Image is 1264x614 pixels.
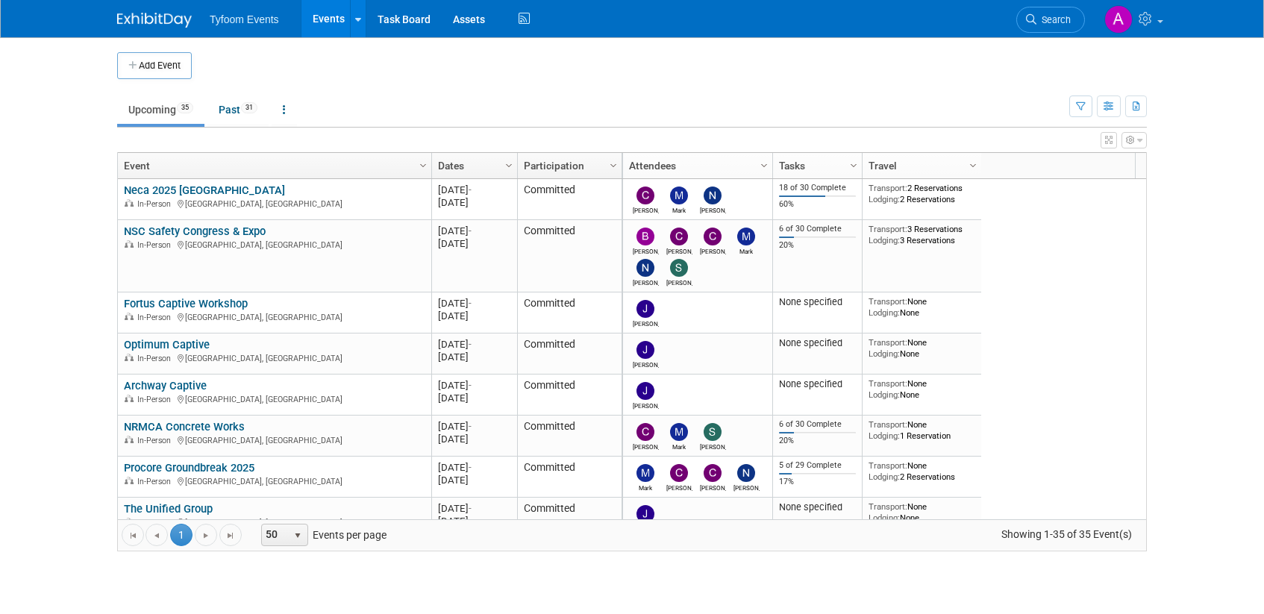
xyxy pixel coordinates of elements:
img: In-Person Event [125,436,134,443]
div: [GEOGRAPHIC_DATA], [GEOGRAPHIC_DATA] [124,351,425,364]
div: None None [869,378,976,400]
img: In-Person Event [125,199,134,207]
div: Chris Walker [700,245,726,255]
img: In-Person Event [125,477,134,484]
div: [DATE] [438,392,510,404]
a: Go to the first page [122,524,144,546]
a: Optimum Captive [124,338,210,351]
span: In-Person [137,199,175,209]
div: [DATE] [438,461,510,474]
img: Brandon Nelson [636,228,654,245]
a: Go to the next page [195,524,217,546]
span: Column Settings [758,160,770,172]
div: Mark Nelson [666,204,692,214]
img: Nathan Nelson [704,187,722,204]
span: Column Settings [607,160,619,172]
img: Corbin Nelson [670,464,688,482]
span: Go to the next page [200,530,212,542]
div: None None [869,296,976,318]
div: [DATE] [438,338,510,351]
div: 20% [779,436,857,446]
span: In-Person [137,436,175,445]
div: Nathan Nelson [733,482,760,492]
div: 3 Reservations 3 Reservations [869,224,976,245]
span: Lodging: [869,389,900,400]
td: Committed [517,333,622,375]
a: Column Settings [846,153,863,175]
div: [GEOGRAPHIC_DATA], [GEOGRAPHIC_DATA] [124,392,425,405]
span: 50 [262,524,287,545]
img: Nathan Nelson [636,259,654,277]
a: Fortus Captive Workshop [124,297,248,310]
div: [GEOGRAPHIC_DATA], [GEOGRAPHIC_DATA] [124,197,425,210]
span: Column Settings [503,160,515,172]
img: Jason Cuskelly [636,341,654,359]
div: [GEOGRAPHIC_DATA], [GEOGRAPHIC_DATA] [124,516,425,528]
span: Transport: [869,296,907,307]
span: In-Person [137,395,175,404]
div: Mark Nelson [666,441,692,451]
div: [DATE] [438,237,510,250]
a: Participation [524,153,612,178]
div: 20% [779,240,857,251]
div: [DATE] [438,379,510,392]
div: [DATE] [438,297,510,310]
img: Mark Nelson [636,464,654,482]
span: Transport: [869,378,907,389]
div: [DATE] [438,502,510,515]
span: Lodging: [869,194,900,204]
div: Corbin Nelson [633,441,659,451]
a: Tasks [779,153,852,178]
span: select [292,530,304,542]
div: [DATE] [438,196,510,209]
div: Corbin Nelson [633,204,659,214]
span: Transport: [869,183,907,193]
div: [GEOGRAPHIC_DATA], [GEOGRAPHIC_DATA] [124,474,425,487]
span: 1 [170,524,193,546]
a: Procore Groundbreak 2025 [124,461,254,474]
span: Transport: [869,460,907,471]
img: Chris Walker [704,464,722,482]
div: [DATE] [438,433,510,445]
img: Mark Nelson [670,423,688,441]
span: In-Person [137,477,175,486]
span: - [469,421,472,432]
div: Nathan Nelson [700,204,726,214]
td: Committed [517,179,622,220]
div: 17% [779,477,857,487]
a: Search [1016,7,1085,33]
td: Committed [517,457,622,498]
div: Jason Cuskelly [633,359,659,369]
div: None specified [779,337,857,349]
span: Lodging: [869,307,900,318]
img: Jason Cuskelly [636,382,654,400]
a: Go to the previous page [146,524,168,546]
span: - [469,462,472,473]
div: None 1 Reservation [869,419,976,441]
img: Mark Nelson [737,228,755,245]
img: In-Person Event [125,313,134,320]
span: Column Settings [967,160,979,172]
a: Archway Captive [124,379,207,392]
div: [DATE] [438,351,510,363]
img: Jason Cuskelly [636,300,654,318]
div: [DATE] [438,225,510,237]
img: Corbin Nelson [636,423,654,441]
a: Travel [869,153,972,178]
div: Corbin Nelson [666,245,692,255]
div: None 2 Reservations [869,460,976,482]
img: ExhibitDay [117,13,192,28]
div: Corbin Nelson [666,482,692,492]
span: - [469,503,472,514]
span: Lodging: [869,472,900,482]
a: NRMCA Concrete Works [124,420,245,433]
td: Committed [517,292,622,333]
img: In-Person Event [125,395,134,402]
div: None None [869,337,976,359]
a: Column Settings [757,153,773,175]
div: 60% [779,199,857,210]
a: Dates [438,153,507,178]
a: Event [124,153,422,178]
img: Jason Cuskelly [636,505,654,523]
div: Mark Nelson [733,245,760,255]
